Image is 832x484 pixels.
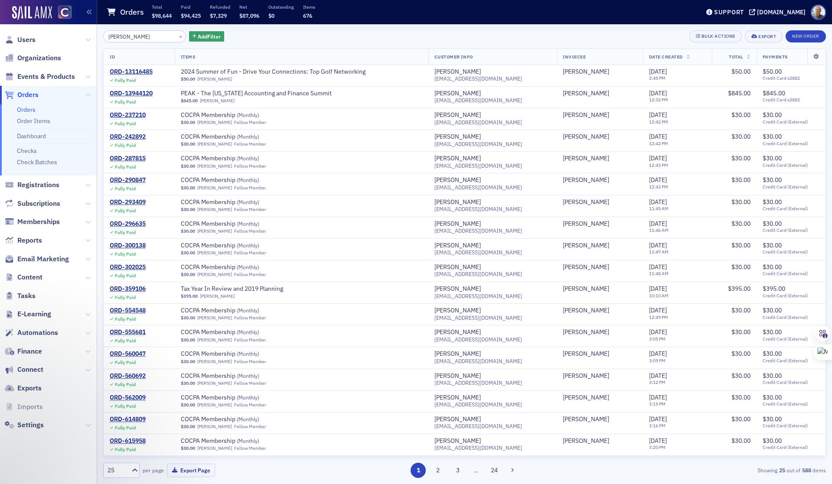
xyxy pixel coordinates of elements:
span: Content [17,273,42,282]
span: Tasks [17,291,36,301]
span: Orders [17,90,39,100]
a: Tasks [5,291,36,301]
span: Registrations [17,180,59,190]
a: Check Batches [17,158,57,166]
span: Email Marketing [17,254,69,264]
span: Automations [17,328,58,338]
a: Orders [17,106,36,114]
a: Finance [5,347,42,356]
span: Events & Products [17,72,75,81]
span: Memberships [17,217,60,227]
a: Memberships [5,217,60,227]
span: Exports [17,383,42,393]
a: Imports [5,402,43,412]
a: Dashboard [17,132,46,140]
a: Order Items [17,117,50,125]
a: Connect [5,365,43,374]
a: Content [5,273,42,282]
span: E-Learning [17,309,51,319]
img: SailAMX [58,6,72,19]
iframe: Intercom notifications message [7,419,180,480]
span: Finance [17,347,42,356]
a: Registrations [5,180,59,190]
a: Email Marketing [5,254,69,264]
a: Organizations [5,53,61,63]
a: View Homepage [52,6,72,20]
a: Subscriptions [5,199,60,208]
img: SailAMX [12,6,52,20]
span: Organizations [17,53,61,63]
a: Users [5,35,36,45]
a: Reports [5,236,42,245]
a: Checks [17,147,37,155]
a: Orders [5,90,39,100]
span: Reports [17,236,42,245]
span: Subscriptions [17,199,60,208]
a: E-Learning [5,309,51,319]
a: Events & Products [5,72,75,81]
span: Users [17,35,36,45]
span: Imports [17,402,43,412]
a: Exports [5,383,42,393]
a: Automations [5,328,58,338]
span: Connect [17,365,43,374]
a: Settings [5,420,44,430]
